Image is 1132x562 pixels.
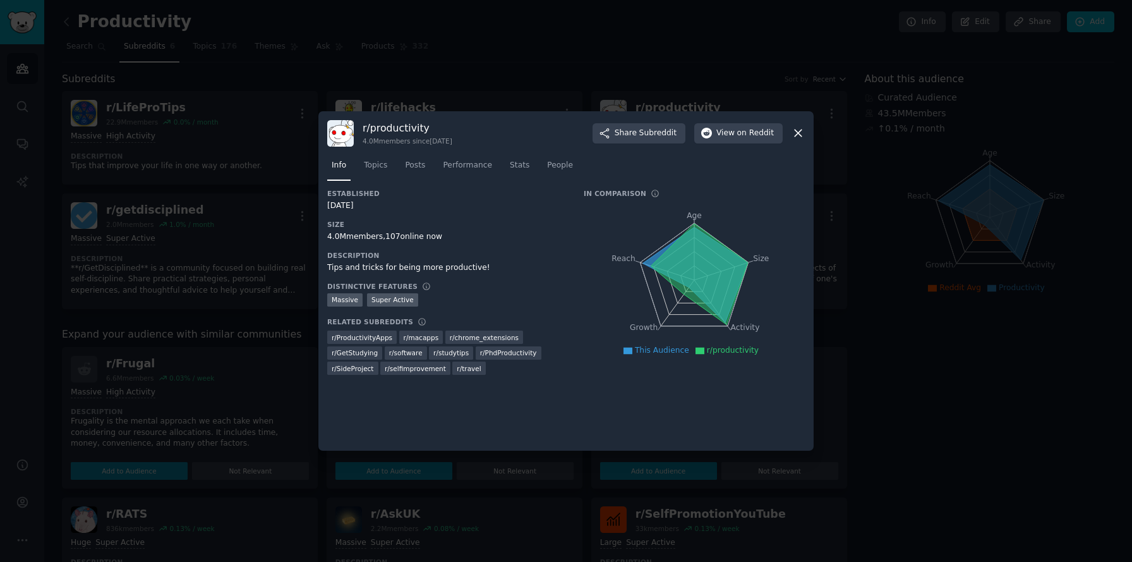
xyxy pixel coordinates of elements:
img: productivity [327,120,354,147]
tspan: Growth [630,323,658,332]
span: r/ travel [457,364,481,373]
span: People [547,160,573,171]
span: r/ selfimprovement [385,364,446,373]
h3: Distinctive Features [327,282,418,291]
button: ShareSubreddit [593,123,685,144]
span: Share [615,128,677,139]
tspan: Age [687,211,702,220]
span: r/ ProductivityApps [332,333,392,342]
span: Subreddit [639,128,677,139]
span: Posts [405,160,425,171]
div: 4.0M members since [DATE] [363,137,452,145]
span: View [716,128,774,139]
span: r/productivity [707,346,759,355]
a: Posts [400,156,430,181]
h3: Description [327,251,566,260]
span: This Audience [635,346,689,355]
h3: Size [327,220,566,229]
a: People [543,156,577,181]
div: Massive [327,293,363,307]
a: Stats [505,156,534,181]
h3: Related Subreddits [327,317,413,326]
span: r/ PhdProductivity [480,348,537,357]
a: Topics [359,156,392,181]
span: r/ chrome_extensions [450,333,519,342]
div: Tips and tricks for being more productive! [327,262,566,274]
span: on Reddit [737,128,774,139]
span: r/ GetStudying [332,348,378,357]
tspan: Activity [731,323,760,332]
span: r/ software [389,348,423,357]
a: Info [327,156,351,181]
div: Super Active [367,293,418,307]
span: r/ SideProject [332,364,374,373]
div: 4.0M members, 107 online now [327,231,566,243]
button: Viewon Reddit [694,123,783,144]
span: Performance [443,160,492,171]
h3: Established [327,189,566,198]
span: Stats [510,160,529,171]
div: [DATE] [327,200,566,212]
span: r/ studytips [433,348,469,357]
span: r/ macapps [404,333,439,342]
h3: In Comparison [584,189,646,198]
span: Topics [364,160,387,171]
h3: r/ productivity [363,121,452,135]
span: Info [332,160,346,171]
tspan: Size [753,254,769,262]
a: Performance [438,156,497,181]
tspan: Reach [611,254,635,262]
